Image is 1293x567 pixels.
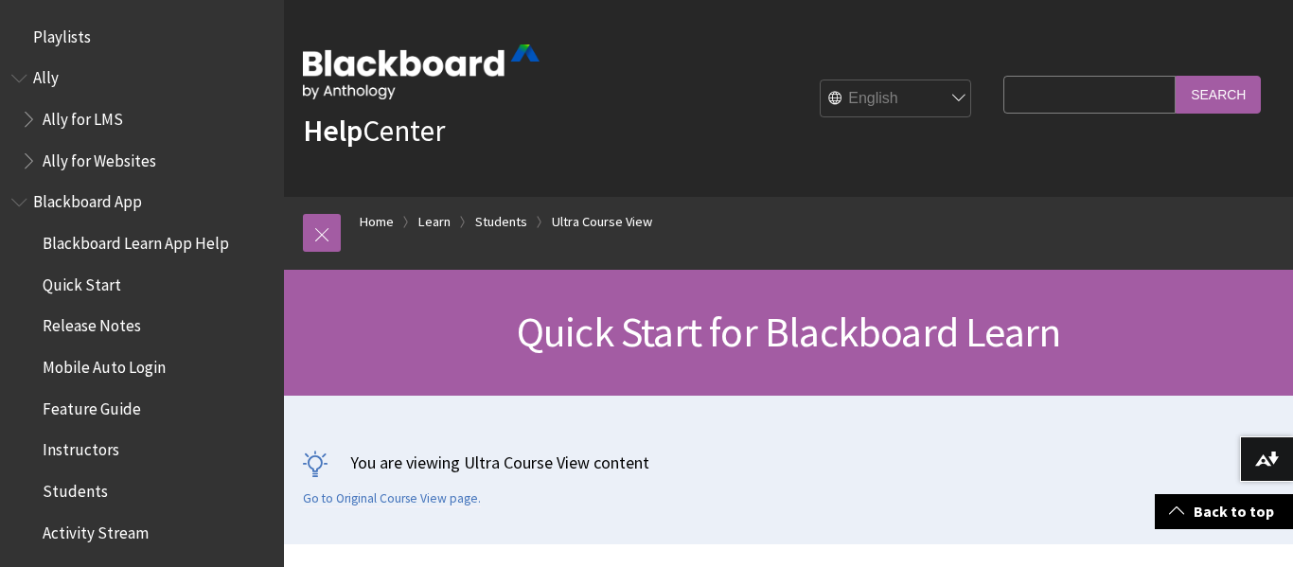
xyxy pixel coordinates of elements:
[303,44,540,99] img: Blackboard by Anthology
[821,80,972,118] select: Site Language Selector
[11,21,273,53] nav: Book outline for Playlists
[43,103,123,129] span: Ally for LMS
[552,210,652,234] a: Ultra Course View
[475,210,527,234] a: Students
[43,269,121,294] span: Quick Start
[43,434,119,460] span: Instructors
[43,475,108,501] span: Students
[418,210,451,234] a: Learn
[43,351,166,377] span: Mobile Auto Login
[43,310,141,336] span: Release Notes
[303,451,1274,474] p: You are viewing Ultra Course View content
[517,306,1060,358] span: Quick Start for Blackboard Learn
[303,490,481,507] a: Go to Original Course View page.
[1155,494,1293,529] a: Back to top
[33,62,59,88] span: Ally
[1176,76,1261,113] input: Search
[303,112,445,150] a: HelpCenter
[303,112,363,150] strong: Help
[33,186,142,212] span: Blackboard App
[33,21,91,46] span: Playlists
[43,227,229,253] span: Blackboard Learn App Help
[43,393,141,418] span: Feature Guide
[360,210,394,234] a: Home
[43,517,149,542] span: Activity Stream
[43,145,156,170] span: Ally for Websites
[11,62,273,177] nav: Book outline for Anthology Ally Help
